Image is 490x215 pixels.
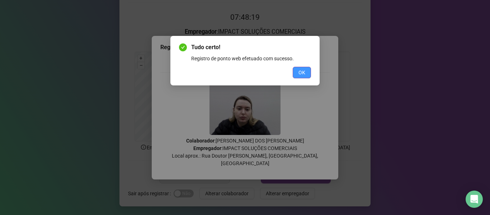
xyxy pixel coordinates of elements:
[298,69,305,76] span: OK
[179,43,187,51] span: check-circle
[293,67,311,78] button: OK
[191,55,311,62] div: Registro de ponto web efetuado com sucesso.
[466,191,483,208] div: Open Intercom Messenger
[191,43,311,52] span: Tudo certo!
